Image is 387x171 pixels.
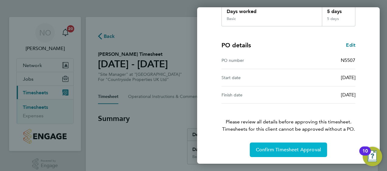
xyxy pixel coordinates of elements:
[221,41,251,49] h4: PO details
[221,57,288,64] div: PO number
[250,142,327,157] button: Confirm Timesheet Approval
[322,3,355,16] div: 5 days
[362,151,368,159] div: 10
[227,16,236,21] div: Basic
[256,147,321,153] span: Confirm Timesheet Approval
[288,74,355,81] div: [DATE]
[214,126,363,133] span: Timesheets for this client cannot be approved without a PO.
[214,104,363,133] p: Please review all details before approving this timesheet.
[222,3,322,16] div: Days worked
[288,91,355,99] div: [DATE]
[221,74,288,81] div: Start date
[221,91,288,99] div: Finish date
[346,42,355,48] span: Edit
[346,42,355,49] a: Edit
[341,57,355,63] span: N5507
[363,147,382,166] button: Open Resource Center, 10 new notifications
[322,16,355,26] div: 5 days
